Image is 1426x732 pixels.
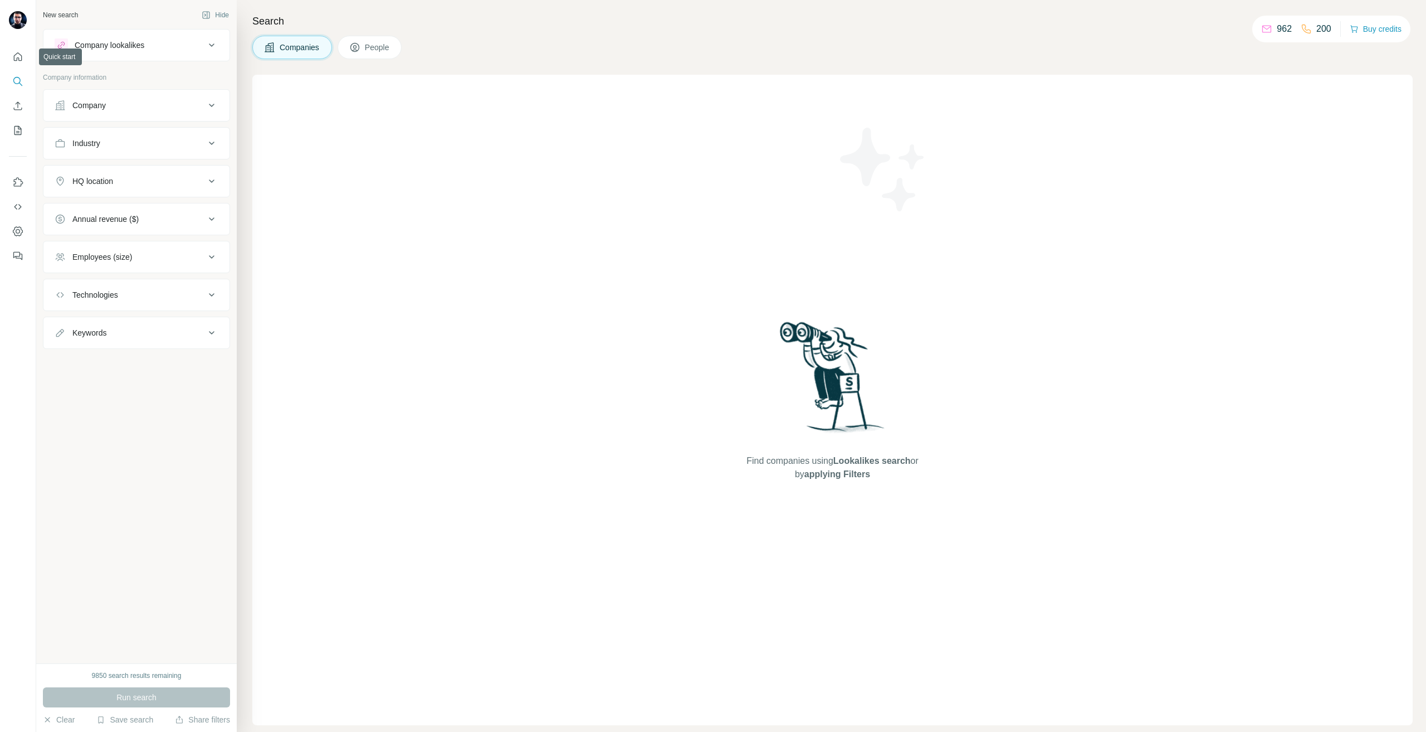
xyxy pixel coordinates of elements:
[43,130,229,157] button: Industry
[9,246,27,266] button: Feedback
[833,456,911,466] span: Lookalikes search
[43,92,229,119] button: Company
[75,40,144,51] div: Company lookalikes
[9,71,27,91] button: Search
[43,319,229,346] button: Keywords
[743,454,921,481] span: Find companies using or by
[96,714,153,725] button: Save search
[43,206,229,232] button: Annual revenue ($)
[72,251,132,263] div: Employees (size)
[9,47,27,67] button: Quick start
[1316,22,1331,36] p: 200
[775,319,891,443] img: Surfe Illustration - Woman searching with binoculars
[9,11,27,29] img: Avatar
[43,32,229,59] button: Company lookalikes
[92,671,182,681] div: 9850 search results remaining
[72,214,139,225] div: Annual revenue ($)
[1350,21,1401,37] button: Buy credits
[175,714,230,725] button: Share filters
[72,327,106,338] div: Keywords
[43,244,229,270] button: Employees (size)
[9,197,27,217] button: Use Surfe API
[833,119,933,220] img: Surfe Illustration - Stars
[72,100,106,111] div: Company
[72,176,113,187] div: HQ location
[9,221,27,241] button: Dashboard
[804,469,870,479] span: applying Filters
[43,168,229,195] button: HQ location
[9,172,27,192] button: Use Surfe on LinkedIn
[9,120,27,140] button: My lists
[194,7,237,23] button: Hide
[43,72,230,83] p: Company information
[72,289,118,300] div: Technologies
[280,42,320,53] span: Companies
[9,96,27,116] button: Enrich CSV
[43,10,78,20] div: New search
[1277,22,1292,36] p: 962
[43,714,75,725] button: Clear
[365,42,390,53] span: People
[72,138,100,149] div: Industry
[252,13,1413,29] h4: Search
[43,282,229,308] button: Technologies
